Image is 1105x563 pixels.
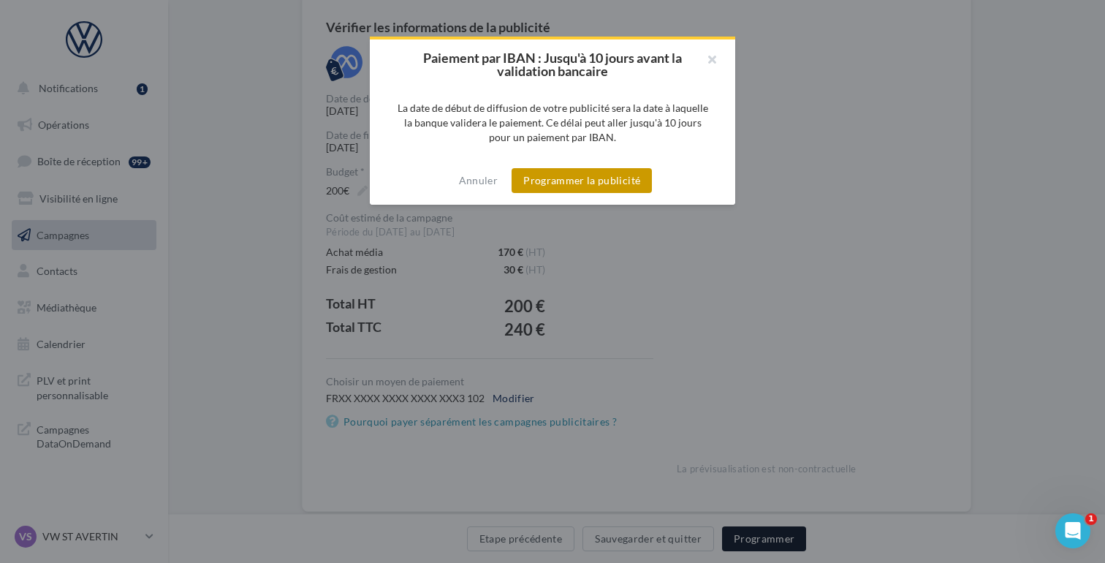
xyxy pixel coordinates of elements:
button: Annuler [453,172,504,189]
h2: Paiement par IBAN : Jusqu'à 10 jours avant la validation bancaire [393,51,712,78]
div: La date de début de diffusion de votre publicité sera la date à laquelle la banque validera le pa... [393,101,712,145]
span: 1 [1085,513,1097,525]
iframe: Intercom live chat [1055,513,1090,548]
button: Programmer la publicité [512,168,652,193]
